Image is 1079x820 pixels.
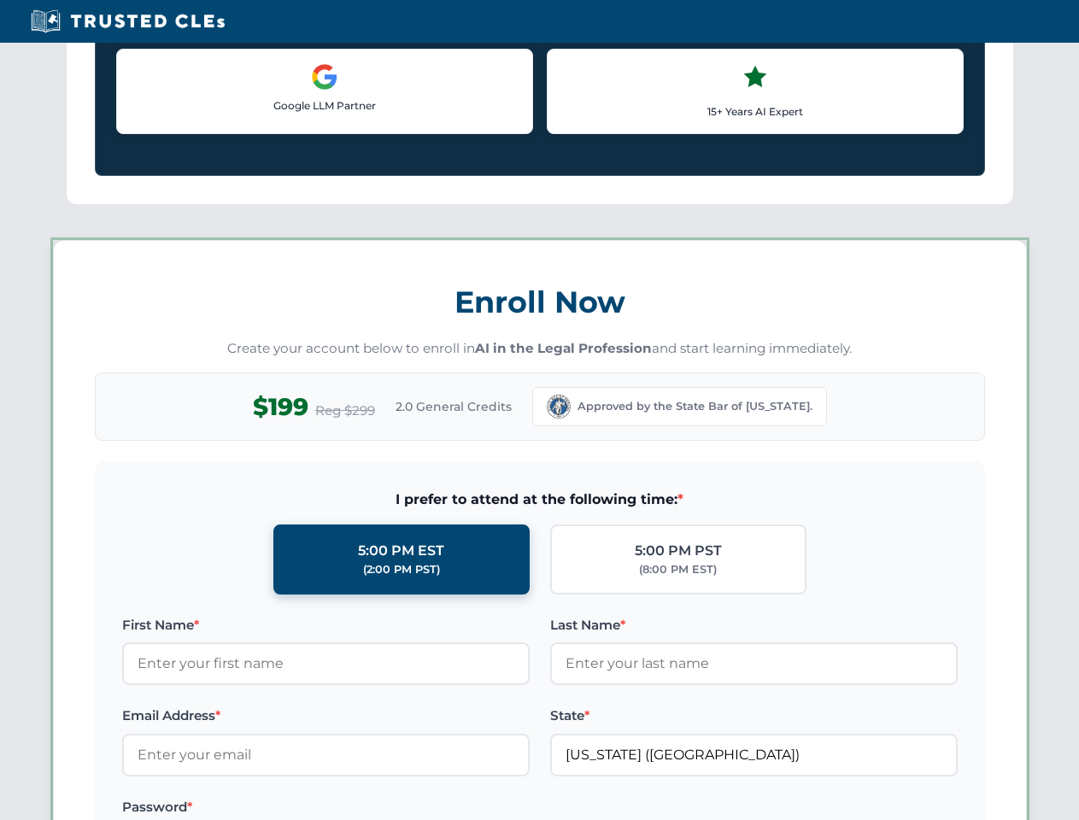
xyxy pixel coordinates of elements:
span: Reg $299 [315,401,375,421]
strong: AI in the Legal Profession [475,340,652,356]
label: Email Address [122,706,530,726]
label: State [550,706,958,726]
div: 5:00 PM EST [358,540,444,562]
div: (2:00 PM PST) [363,561,440,578]
label: Password [122,797,530,817]
label: First Name [122,615,530,635]
img: Google [311,63,338,91]
div: 5:00 PM PST [635,540,722,562]
span: $199 [253,388,308,426]
p: Create your account below to enroll in and start learning immediately. [95,339,985,359]
input: Nevada (NV) [550,734,958,776]
span: I prefer to attend at the following time: [122,489,958,511]
h3: Enroll Now [95,275,985,329]
img: Nevada Bar [547,395,571,419]
span: 2.0 General Credits [396,397,512,416]
input: Enter your email [122,734,530,776]
div: (8:00 PM EST) [639,561,717,578]
label: Last Name [550,615,958,635]
img: Trusted CLEs [26,9,230,34]
span: Approved by the State Bar of [US_STATE]. [578,398,812,415]
p: Google LLM Partner [131,97,519,114]
p: 15+ Years AI Expert [561,103,949,120]
input: Enter your first name [122,642,530,685]
input: Enter your last name [550,642,958,685]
